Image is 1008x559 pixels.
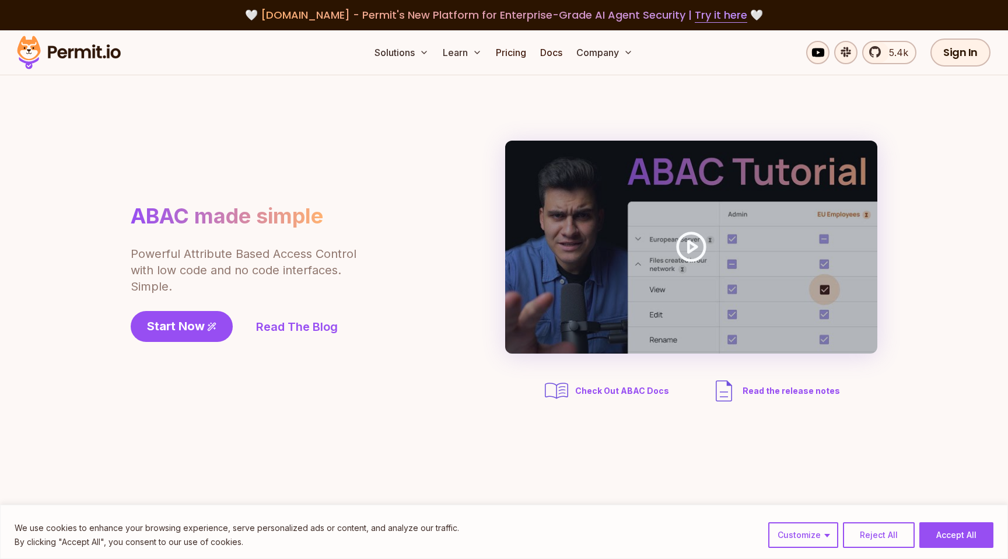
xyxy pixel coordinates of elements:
[261,8,747,22] span: [DOMAIN_NAME] - Permit's New Platform for Enterprise-Grade AI Agent Security |
[862,41,916,64] a: 5.4k
[575,385,669,397] span: Check Out ABAC Docs
[882,46,908,60] span: 5.4k
[131,246,358,295] p: Powerful Attribute Based Access Control with low code and no code interfaces. Simple.
[12,33,126,72] img: Permit logo
[710,377,738,405] img: description
[535,41,567,64] a: Docs
[542,377,570,405] img: abac docs
[370,41,433,64] button: Solutions
[28,7,980,23] div: 🤍 🤍
[572,41,638,64] button: Company
[542,377,673,405] a: Check Out ABAC Docs
[919,522,993,548] button: Accept All
[131,203,323,229] h1: ABAC made simple
[695,8,747,23] a: Try it here
[743,385,840,397] span: Read the release notes
[147,318,205,334] span: Start Now
[843,522,915,548] button: Reject All
[710,377,840,405] a: Read the release notes
[15,535,459,549] p: By clicking "Accept All", you consent to our use of cookies.
[131,311,233,342] a: Start Now
[256,319,338,335] a: Read The Blog
[438,41,487,64] button: Learn
[930,39,991,67] a: Sign In
[491,41,531,64] a: Pricing
[768,522,838,548] button: Customize
[15,521,459,535] p: We use cookies to enhance your browsing experience, serve personalized ads or content, and analyz...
